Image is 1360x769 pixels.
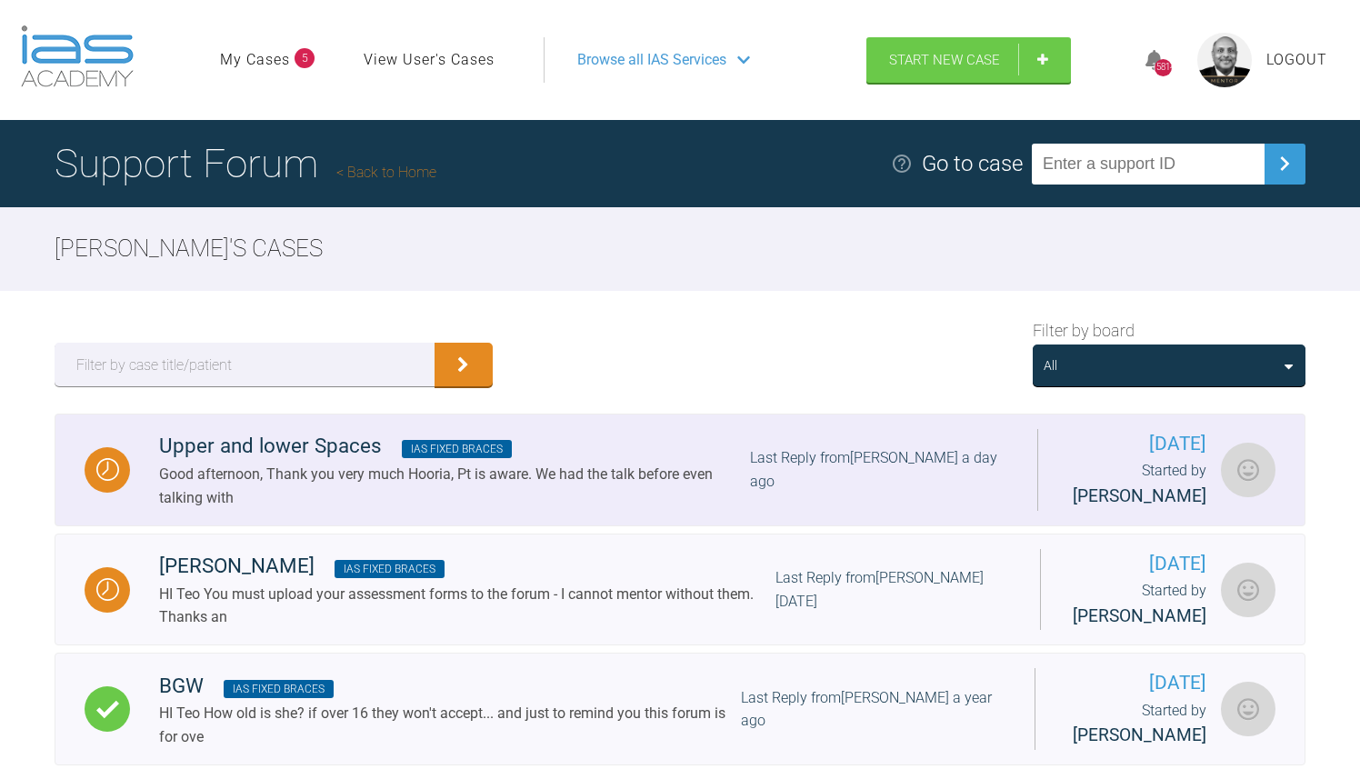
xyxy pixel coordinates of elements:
a: Waiting[PERSON_NAME] IAS Fixed BracesHI Teo You must upload your assessment forms to the forum - ... [55,534,1305,646]
img: help.e70b9f3d.svg [891,153,913,175]
img: Teodora-Oana Bogdan [1221,682,1275,736]
input: Filter by case title/patient [55,343,435,386]
h1: Support Forum [55,132,436,195]
span: Start New Case [889,52,1000,68]
div: Go to case [922,146,1023,181]
span: 5 [295,48,315,68]
div: HI Teo How old is she? if over 16 they won't accept... and just to remind you this forum is for ove [159,702,741,748]
span: [PERSON_NAME] [1073,485,1206,506]
span: IAS Fixed Braces [402,440,512,458]
img: chevronRight.28bd32b0.svg [1270,149,1299,178]
span: [DATE] [1067,429,1206,459]
h2: [PERSON_NAME] 's Cases [55,230,1305,268]
div: Started by [1070,579,1206,630]
div: All [1044,355,1057,375]
img: profile.png [1197,33,1252,87]
div: Started by [1065,699,1206,750]
span: [DATE] [1070,549,1206,579]
span: Browse all IAS Services [577,48,726,72]
div: Last Reply from [PERSON_NAME] a day ago [750,446,1008,493]
span: IAS Fixed Braces [224,680,334,698]
span: Filter by board [1033,318,1135,345]
span: [DATE] [1065,668,1206,698]
a: My Cases [220,48,290,72]
img: Waiting [96,458,119,481]
div: 15814 [1155,59,1172,76]
div: Good afternoon, Thank you very much Hooria, Pt is aware. We had the talk before even talking with [159,463,750,509]
img: Teodora-Oana Bogdan [1221,443,1275,497]
a: Start New Case [866,37,1071,83]
span: [PERSON_NAME] [1073,724,1206,745]
div: HI Teo You must upload your assessment forms to the forum - I cannot mentor without them. Thanks an [159,583,775,629]
div: Started by [1067,459,1206,510]
a: View User's Cases [364,48,495,72]
img: Waiting [96,578,119,601]
a: Logout [1266,48,1327,72]
div: Last Reply from [PERSON_NAME] a year ago [741,686,1005,733]
a: WaitingUpper and lower Spaces IAS Fixed BracesGood afternoon, Thank you very much Hooria, Pt is a... [55,414,1305,526]
div: Upper and lower Spaces [159,430,750,463]
input: Enter a support ID [1032,144,1265,185]
div: BGW [159,670,741,703]
a: Back to Home [336,164,436,181]
div: Last Reply from [PERSON_NAME] [DATE] [775,566,1010,613]
img: Complete [96,698,119,721]
span: IAS Fixed Braces [335,560,445,578]
img: Teodora-Oana Bogdan [1221,563,1275,617]
img: logo-light.3e3ef733.png [21,25,134,87]
span: [PERSON_NAME] [1073,605,1206,626]
div: [PERSON_NAME] [159,550,775,583]
a: CompleteBGW IAS Fixed BracesHI Teo How old is she? if over 16 they won't accept... and just to re... [55,653,1305,765]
